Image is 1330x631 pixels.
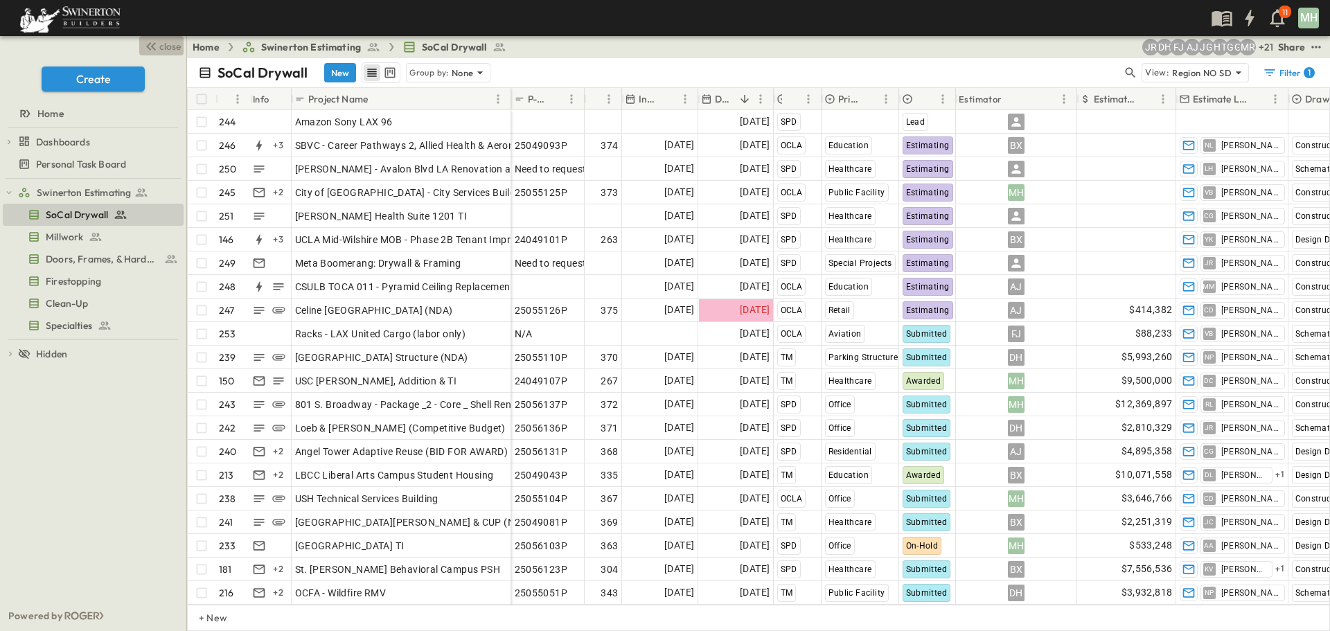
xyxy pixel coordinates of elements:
[1121,420,1173,436] span: $2,810,329
[664,420,694,436] span: [DATE]
[295,492,438,506] span: USH Technical Services Building
[295,256,461,270] span: Meta Boomerang: Drywall & Framing
[781,447,797,456] span: SPD
[1094,92,1137,106] p: Estimate Amount
[1170,39,1187,55] div: Francisco J. Sanchez (frsanchez@swinerton.com)
[3,249,181,269] a: Doors, Frames, & Hardware
[270,443,287,460] div: + 2
[295,139,571,152] span: SBVC - Career Pathways 2, Allied Health & Aeronautics Bldg's
[601,139,618,152] span: 374
[46,252,159,266] span: Doors, Frames, & Hardware
[270,467,287,483] div: + 2
[295,374,457,388] span: USC [PERSON_NAME], Addition & TI
[781,211,797,221] span: SPD
[548,91,563,107] button: Sort
[956,88,1077,110] div: Estimator
[219,186,236,199] p: 245
[781,423,797,433] span: SPD
[295,162,564,176] span: [PERSON_NAME] - Avalon Blvd LA Renovation and Addition
[250,88,292,110] div: Info
[740,184,770,200] span: [DATE]
[781,141,803,150] span: OCLA
[601,186,618,199] span: 373
[1205,427,1214,428] span: JR
[828,423,851,433] span: Office
[1257,63,1319,82] button: Filter1
[219,209,234,223] p: 251
[781,305,803,315] span: OCLA
[664,467,694,483] span: [DATE]
[1221,399,1279,410] span: [PERSON_NAME]
[3,104,181,123] a: Home
[1121,443,1173,459] span: $4,895,358
[664,396,694,412] span: [DATE]
[219,374,235,388] p: 150
[3,272,181,291] a: Firestopping
[781,470,793,480] span: TM
[1308,67,1311,78] h6: 1
[219,162,237,176] p: 250
[781,235,797,245] span: SPD
[1221,211,1279,222] span: [PERSON_NAME]
[800,91,817,107] button: Menu
[1008,349,1025,366] div: DH
[1205,333,1214,334] span: VB
[906,423,948,433] span: Submitted
[906,282,950,292] span: Estimating
[515,398,568,411] span: 25056137P
[515,421,568,435] span: 25056136P
[295,468,494,482] span: LBCC Liberal Arts Campus Student Housing
[3,292,184,314] div: Clean-Uptest
[528,92,545,106] p: P-Code
[515,303,568,317] span: 25055126P
[590,91,605,107] button: Sort
[270,184,287,201] div: + 2
[959,80,1002,118] div: Estimator
[159,39,181,53] span: close
[664,278,694,294] span: [DATE]
[1135,326,1173,341] span: $88,233
[906,164,950,174] span: Estimating
[664,231,694,247] span: [DATE]
[515,139,568,152] span: 25049093P
[862,91,878,107] button: Sort
[324,63,356,82] button: New
[1221,140,1279,151] span: [PERSON_NAME]
[295,327,466,341] span: Racks - LAX United Cargo (labor only)
[1205,192,1214,193] span: VB
[1140,91,1155,107] button: Sort
[601,350,618,364] span: 370
[740,420,770,436] span: [DATE]
[906,141,950,150] span: Estimating
[1203,286,1216,287] span: MM
[402,40,506,54] a: SoCal Drywall
[1008,231,1025,248] div: BX
[46,274,101,288] span: Firestopping
[828,447,872,456] span: Residential
[515,350,568,364] span: 25055110P
[828,400,851,409] span: Office
[601,445,618,459] span: 368
[906,447,948,456] span: Submitted
[515,186,568,199] span: 25055125P
[1205,168,1214,169] span: LH
[295,421,506,435] span: Loeb & [PERSON_NAME] (Competitive Budget)
[295,350,468,364] span: [GEOGRAPHIC_DATA] Structure (NDA)
[828,258,892,268] span: Special Projects
[639,92,659,106] p: Invite Date
[1184,39,1200,55] div: Anthony Jimenez (anthony.jimenez@swinerton.com)
[828,353,898,362] span: Parking Structure
[1008,467,1025,483] div: BX
[219,445,237,459] p: 240
[906,329,948,339] span: Submitted
[906,211,950,221] span: Estimating
[1221,281,1279,292] span: [PERSON_NAME]
[3,227,181,247] a: Millwork
[664,208,694,224] span: [DATE]
[601,421,618,435] span: 371
[664,349,694,365] span: [DATE]
[1298,8,1319,28] div: MH
[490,91,506,107] button: Menu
